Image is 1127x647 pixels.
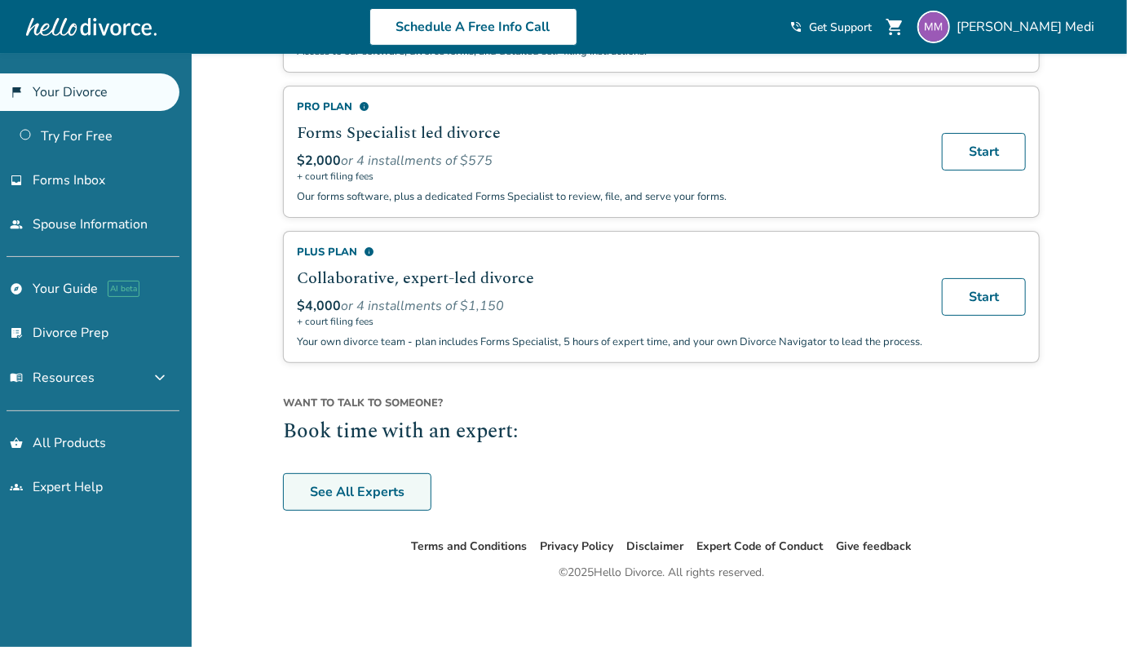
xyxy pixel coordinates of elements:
div: Plus Plan [297,245,922,259]
span: flag_2 [10,86,23,99]
span: list_alt_check [10,326,23,339]
li: Disclaimer [626,537,683,556]
h2: Forms Specialist led divorce [297,121,922,145]
h2: Collaborative, expert-led divorce [297,266,922,290]
span: Get Support [809,20,872,35]
span: shopping_basket [10,437,23,450]
li: Give feedback [836,537,912,556]
span: expand_more [150,368,170,388]
span: people [10,218,23,231]
h2: Book time with an expert: [283,417,1040,448]
span: phone_in_talk [789,20,802,33]
iframe: Chat Widget [1045,569,1127,647]
a: See All Experts [283,473,431,511]
span: [PERSON_NAME] Medi [957,18,1101,36]
div: or 4 installments of $1,150 [297,297,922,315]
span: + court filing fees [297,315,922,328]
span: + court filing fees [297,170,922,183]
span: inbox [10,174,23,187]
span: groups [10,481,23,494]
p: Our forms software, plus a dedicated Forms Specialist to review, file, and serve your forms. [297,189,922,204]
span: info [359,101,369,112]
span: $4,000 [297,297,341,315]
span: AI beta [108,281,139,297]
span: Forms Inbox [33,171,105,189]
span: Resources [10,369,95,387]
a: Start [942,278,1026,316]
a: Start [942,133,1026,171]
span: menu_book [10,371,23,384]
div: or 4 installments of $575 [297,152,922,170]
span: Want to talk to someone? [283,396,1040,410]
span: explore [10,282,23,295]
img: michael.medi144@gmail.com [917,11,950,43]
a: Terms and Conditions [411,538,527,554]
a: Schedule A Free Info Call [369,8,577,46]
a: phone_in_talkGet Support [789,20,872,35]
div: Pro Plan [297,100,922,114]
p: Your own divorce team - plan includes Forms Specialist, 5 hours of expert time, and your own Divo... [297,335,922,349]
span: shopping_cart [885,17,904,37]
a: Privacy Policy [540,538,613,554]
div: © 2025 Hello Divorce. All rights reserved. [559,563,764,583]
span: $2,000 [297,152,341,170]
span: info [364,246,374,257]
a: Expert Code of Conduct [696,538,823,554]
